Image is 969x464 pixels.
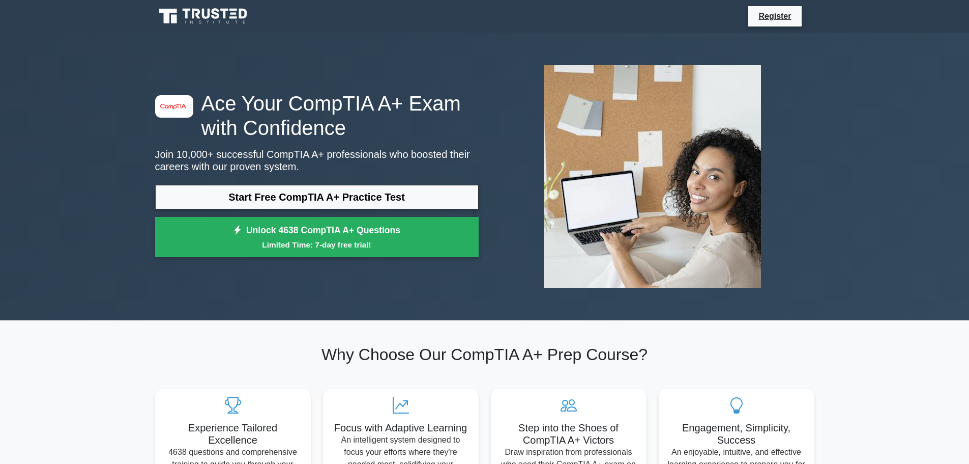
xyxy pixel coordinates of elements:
[499,422,638,446] h5: Step into the Shoes of CompTIA A+ Victors
[168,239,466,251] small: Limited Time: 7-day free trial!
[155,185,479,209] a: Start Free CompTIA A+ Practice Test
[331,422,471,434] h5: Focus with Adaptive Learning
[155,148,479,173] p: Join 10,000+ successful CompTIA A+ professionals who boosted their careers with our proven system.
[155,91,479,140] h1: Ace Your CompTIA A+ Exam with Confidence
[752,10,797,22] a: Register
[667,422,806,446] h5: Engagement, Simplicity, Success
[155,217,479,258] a: Unlock 4638 CompTIA A+ QuestionsLimited Time: 7-day free trial!
[163,422,303,446] h5: Experience Tailored Excellence
[155,345,814,364] h2: Why Choose Our CompTIA A+ Prep Course?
